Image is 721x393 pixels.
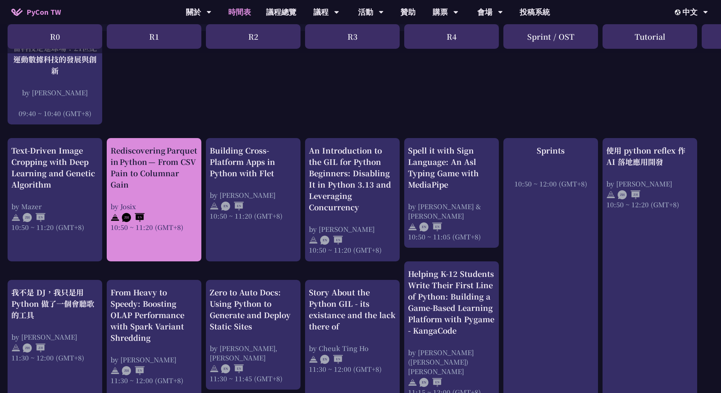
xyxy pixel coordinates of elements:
[11,202,98,211] div: by Mazer
[309,145,396,213] div: An Introduction to the GIL for Python Beginners: Disabling It in Python 3.13 and Leveraging Concu...
[309,224,396,234] div: by [PERSON_NAME]
[11,145,98,190] div: Text-Driven Image Cropping with Deep Learning and Genetic Algorithm
[221,202,244,211] img: ENEN.5a408d1.svg
[11,353,98,362] div: 11:30 ~ 12:00 (GMT+8)
[320,355,343,364] img: ENEN.5a408d1.svg
[111,287,198,343] div: From Heavy to Speedy: Boosting OLAP Performance with Spark Variant Shredding
[408,348,495,376] div: by [PERSON_NAME] ([PERSON_NAME]) [PERSON_NAME]
[122,213,145,222] img: ZHEN.371966e.svg
[408,145,495,190] div: Spell it with Sign Language: An Asl Typing Game with MediaPipe
[11,213,20,222] img: svg+xml;base64,PHN2ZyB4bWxucz0iaHR0cDovL3d3dy53My5vcmcvMjAwMC9zdmciIHdpZHRoPSIyNCIgaGVpZ2h0PSIyNC...
[309,236,318,245] img: svg+xml;base64,PHN2ZyB4bWxucz0iaHR0cDovL3d3dy53My5vcmcvMjAwMC9zdmciIHdpZHRoPSIyNCIgaGVpZ2h0PSIyNC...
[4,3,69,22] a: PyCon TW
[111,376,198,385] div: 11:30 ~ 12:00 (GMT+8)
[206,24,301,49] div: R2
[210,145,297,179] div: Building Cross-Platform Apps in Python with Flet
[111,366,120,375] img: svg+xml;base64,PHN2ZyB4bWxucz0iaHR0cDovL3d3dy53My5vcmcvMjAwMC9zdmciIHdpZHRoPSIyNCIgaGVpZ2h0PSIyNC...
[26,6,61,18] span: PyCon TW
[210,374,297,383] div: 11:30 ~ 11:45 (GMT+8)
[111,213,120,222] img: svg+xml;base64,PHN2ZyB4bWxucz0iaHR0cDovL3d3dy53My5vcmcvMjAwMC9zdmciIHdpZHRoPSIyNCIgaGVpZ2h0PSIyNC...
[23,343,45,353] img: ZHZH.38617ef.svg
[11,8,23,16] img: Home icon of PyCon TW 2025
[305,24,400,49] div: R3
[603,24,697,49] div: Tutorial
[210,211,297,221] div: 10:50 ~ 11:20 (GMT+8)
[8,24,102,49] div: R0
[408,232,495,241] div: 10:50 ~ 11:05 (GMT+8)
[507,179,594,188] div: 10:50 ~ 12:00 (GMT+8)
[210,287,297,383] a: Zero to Auto Docs: Using Python to Generate and Deploy Static Sites by [PERSON_NAME], [PERSON_NAM...
[11,222,98,232] div: 10:50 ~ 11:20 (GMT+8)
[606,200,693,209] div: 10:50 ~ 12:20 (GMT+8)
[408,268,495,336] div: Helping K-12 Students Write Their First Line of Python: Building a Game-Based Learning Platform w...
[408,222,417,231] img: svg+xml;base64,PHN2ZyB4bWxucz0iaHR0cDovL3d3dy53My5vcmcvMjAwMC9zdmciIHdpZHRoPSIyNCIgaGVpZ2h0PSIyNC...
[122,366,145,375] img: ZHEN.371966e.svg
[11,42,98,118] a: 當科技走進球場：21世紀運動數據科技的發展與創新 by [PERSON_NAME] 09:40 ~ 10:40 (GMT+8)
[408,378,417,387] img: svg+xml;base64,PHN2ZyB4bWxucz0iaHR0cDovL3d3dy53My5vcmcvMjAwMC9zdmciIHdpZHRoPSIyNCIgaGVpZ2h0PSIyNC...
[419,222,442,231] img: ENEN.5a408d1.svg
[111,222,198,232] div: 10:50 ~ 11:20 (GMT+8)
[111,202,198,211] div: by Josix
[11,42,98,76] div: 當科技走進球場：21世紀運動數據科技的發展與創新
[309,145,396,255] a: An Introduction to the GIL for Python Beginners: Disabling It in Python 3.13 and Leveraging Concu...
[419,378,442,387] img: ENEN.5a408d1.svg
[221,364,244,373] img: ENEN.5a408d1.svg
[606,190,615,199] img: svg+xml;base64,PHN2ZyB4bWxucz0iaHR0cDovL3d3dy53My5vcmcvMjAwMC9zdmciIHdpZHRoPSIyNCIgaGVpZ2h0PSIyNC...
[11,343,20,353] img: svg+xml;base64,PHN2ZyB4bWxucz0iaHR0cDovL3d3dy53My5vcmcvMjAwMC9zdmciIHdpZHRoPSIyNCIgaGVpZ2h0PSIyNC...
[408,202,495,221] div: by [PERSON_NAME] & [PERSON_NAME]
[111,145,198,190] div: Rediscovering Parquet in Python — From CSV Pain to Columnar Gain
[107,24,201,49] div: R1
[11,332,98,342] div: by [PERSON_NAME]
[320,236,343,245] img: ENEN.5a408d1.svg
[11,109,98,118] div: 09:40 ~ 10:40 (GMT+8)
[11,145,98,255] a: Text-Driven Image Cropping with Deep Learning and Genetic Algorithm by Mazer 10:50 ~ 11:20 (GMT+8)
[606,179,693,188] div: by [PERSON_NAME]
[210,343,297,362] div: by [PERSON_NAME], [PERSON_NAME]
[309,245,396,255] div: 10:50 ~ 11:20 (GMT+8)
[507,145,594,156] div: Sprints
[309,364,396,374] div: 11:30 ~ 12:00 (GMT+8)
[210,364,219,373] img: svg+xml;base64,PHN2ZyB4bWxucz0iaHR0cDovL3d3dy53My5vcmcvMjAwMC9zdmciIHdpZHRoPSIyNCIgaGVpZ2h0PSIyNC...
[404,24,499,49] div: R4
[210,202,219,211] img: svg+xml;base64,PHN2ZyB4bWxucz0iaHR0cDovL3d3dy53My5vcmcvMjAwMC9zdmciIHdpZHRoPSIyNCIgaGVpZ2h0PSIyNC...
[618,190,640,199] img: ZHZH.38617ef.svg
[309,287,396,332] div: Story About the Python GIL - its existance and the lack there of
[606,145,693,168] div: 使用 python reflex 作 AI 落地應用開發
[11,88,98,97] div: by [PERSON_NAME]
[309,355,318,364] img: svg+xml;base64,PHN2ZyB4bWxucz0iaHR0cDovL3d3dy53My5vcmcvMjAwMC9zdmciIHdpZHRoPSIyNCIgaGVpZ2h0PSIyNC...
[111,355,198,364] div: by [PERSON_NAME]
[503,24,598,49] div: Sprint / OST
[309,343,396,353] div: by Cheuk Ting Ho
[11,287,98,321] div: 我不是 DJ，我只是用 Python 做了一個會聽歌的工具
[408,145,495,241] a: Spell it with Sign Language: An Asl Typing Game with MediaPipe by [PERSON_NAME] & [PERSON_NAME] 1...
[111,145,198,255] a: Rediscovering Parquet in Python — From CSV Pain to Columnar Gain by Josix 10:50 ~ 11:20 (GMT+8)
[210,190,297,200] div: by [PERSON_NAME]
[675,9,682,15] img: Locale Icon
[23,213,45,222] img: ZHEN.371966e.svg
[210,145,297,255] a: Building Cross-Platform Apps in Python with Flet by [PERSON_NAME] 10:50 ~ 11:20 (GMT+8)
[210,287,297,332] div: Zero to Auto Docs: Using Python to Generate and Deploy Static Sites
